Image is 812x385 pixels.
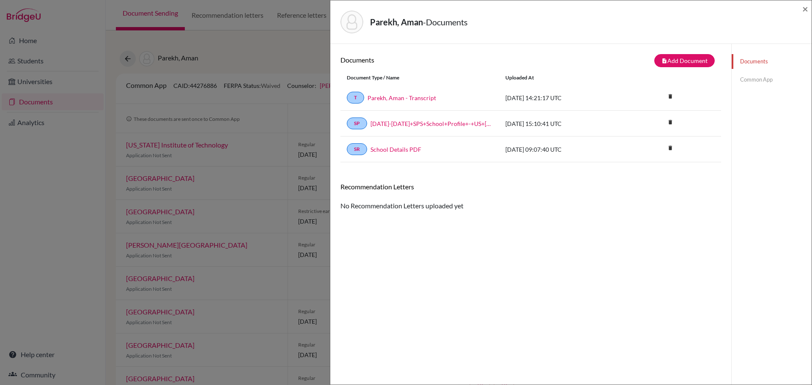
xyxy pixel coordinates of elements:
[368,93,436,102] a: Parekh, Aman - Transcript
[664,90,677,103] i: delete
[499,93,626,102] div: [DATE] 14:21:17 UTC
[661,58,667,64] i: note_add
[499,119,626,128] div: [DATE] 15:10:41 UTC
[654,54,715,67] button: note_addAdd Document
[732,72,812,87] a: Common App
[340,183,721,191] h6: Recommendation Letters
[664,143,677,154] a: delete
[499,145,626,154] div: [DATE] 09:07:40 UTC
[664,117,677,128] a: delete
[340,56,531,64] h6: Documents
[802,3,808,15] span: ×
[370,17,423,27] strong: Parekh, Aman
[664,142,677,154] i: delete
[423,17,468,27] span: - Documents
[340,183,721,211] div: No Recommendation Letters uploaded yet
[499,74,626,82] div: Uploaded at
[347,143,367,155] a: SR
[732,54,812,69] a: Documents
[370,119,493,128] a: [DATE]-[DATE]+SPS+School+Profile+-+US+[DOMAIN_NAME]_wide
[802,4,808,14] button: Close
[347,92,364,104] a: T
[340,74,499,82] div: Document Type / Name
[664,91,677,103] a: delete
[370,145,421,154] a: School Details PDF
[347,117,367,129] a: SP
[664,116,677,128] i: delete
